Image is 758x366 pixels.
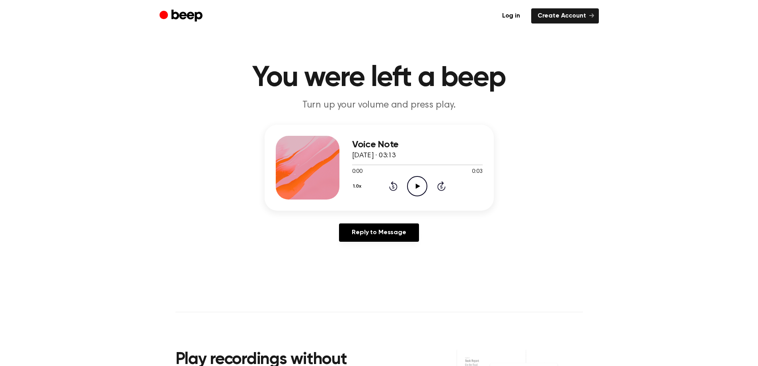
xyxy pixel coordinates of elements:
a: Beep [160,8,205,24]
a: Reply to Message [339,223,419,242]
p: Turn up your volume and press play. [226,99,532,112]
h1: You were left a beep [175,64,583,92]
span: 0:00 [352,168,362,176]
a: Log in [496,8,526,23]
button: 1.0x [352,180,364,193]
a: Create Account [531,8,599,23]
h3: Voice Note [352,139,483,150]
span: 0:03 [472,168,482,176]
span: [DATE] · 03:13 [352,152,396,159]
